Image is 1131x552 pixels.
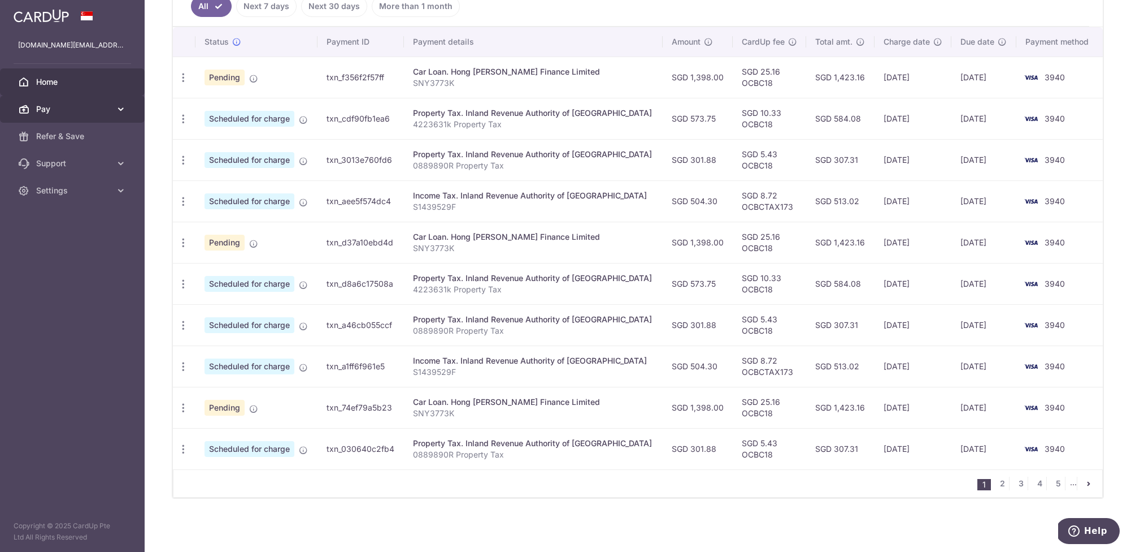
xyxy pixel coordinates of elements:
[413,77,654,89] p: SNY3773K
[663,98,733,139] td: SGD 573.75
[413,408,654,419] p: SNY3773K
[1045,72,1065,82] span: 3940
[36,185,111,196] span: Settings
[205,70,245,85] span: Pending
[18,40,127,51] p: [DOMAIN_NAME][EMAIL_ADDRESS][DOMAIN_NAME]
[205,359,294,374] span: Scheduled for charge
[875,222,952,263] td: [DATE]
[1070,477,1077,490] li: ...
[1058,518,1120,546] iframe: Opens a widget where you can find more information
[806,57,875,98] td: SGD 1,423.16
[663,387,733,428] td: SGD 1,398.00
[413,243,654,254] p: SNY3773K
[806,222,875,263] td: SGD 1,423.16
[1045,403,1065,412] span: 3940
[806,304,875,346] td: SGD 307.31
[317,180,404,222] td: txn_aee5f574dc4
[663,428,733,469] td: SGD 301.88
[1016,27,1103,57] th: Payment method
[951,139,1016,180] td: [DATE]
[413,149,654,160] div: Property Tax. Inland Revenue Authority of [GEOGRAPHIC_DATA]
[1014,477,1028,490] a: 3
[413,273,654,284] div: Property Tax. Inland Revenue Authority of [GEOGRAPHIC_DATA]
[733,304,806,346] td: SGD 5.43 OCBC18
[205,441,294,457] span: Scheduled for charge
[806,139,875,180] td: SGD 307.31
[413,366,654,378] p: S1439529F
[1045,320,1065,330] span: 3940
[413,355,654,366] div: Income Tax. Inland Revenue Authority of [GEOGRAPHIC_DATA]
[205,400,245,416] span: Pending
[977,479,991,490] li: 1
[413,314,654,325] div: Property Tax. Inland Revenue Authority of [GEOGRAPHIC_DATA]
[205,193,294,209] span: Scheduled for charge
[1045,238,1065,247] span: 3940
[875,98,952,139] td: [DATE]
[884,36,930,48] span: Charge date
[205,111,294,127] span: Scheduled for charge
[36,158,111,169] span: Support
[663,57,733,98] td: SGD 1,398.00
[413,396,654,408] div: Car Loan. Hong [PERSON_NAME] Finance Limited
[1020,112,1042,126] img: Bank Card
[413,231,654,243] div: Car Loan. Hong [PERSON_NAME] Finance Limited
[875,346,952,387] td: [DATE]
[663,180,733,222] td: SGD 504.30
[875,263,952,304] td: [DATE]
[1020,277,1042,291] img: Bank Card
[960,36,994,48] span: Due date
[413,160,654,171] p: 0889890R Property Tax
[951,387,1016,428] td: [DATE]
[951,428,1016,469] td: [DATE]
[733,98,806,139] td: SGD 10.33 OCBC18
[875,387,952,428] td: [DATE]
[1051,477,1065,490] a: 5
[413,325,654,337] p: 0889890R Property Tax
[1045,279,1065,288] span: 3940
[806,428,875,469] td: SGD 307.31
[951,304,1016,346] td: [DATE]
[413,438,654,449] div: Property Tax. Inland Revenue Authority of [GEOGRAPHIC_DATA]
[413,107,654,119] div: Property Tax. Inland Revenue Authority of [GEOGRAPHIC_DATA]
[205,317,294,333] span: Scheduled for charge
[733,263,806,304] td: SGD 10.33 OCBC18
[1020,195,1042,208] img: Bank Card
[806,180,875,222] td: SGD 513.02
[36,131,111,142] span: Refer & Save
[806,98,875,139] td: SGD 584.08
[995,477,1009,490] a: 2
[1020,318,1042,332] img: Bank Card
[1045,155,1065,165] span: 3940
[733,387,806,428] td: SGD 25.16 OCBC18
[733,428,806,469] td: SGD 5.43 OCBC18
[317,263,404,304] td: txn_d8a6c17508a
[875,304,952,346] td: [DATE]
[663,304,733,346] td: SGD 301.88
[1020,153,1042,167] img: Bank Card
[1020,401,1042,415] img: Bank Card
[672,36,701,48] span: Amount
[205,152,294,168] span: Scheduled for charge
[733,139,806,180] td: SGD 5.43 OCBC18
[951,263,1016,304] td: [DATE]
[733,57,806,98] td: SGD 25.16 OCBC18
[663,222,733,263] td: SGD 1,398.00
[317,139,404,180] td: txn_3013e760fd6
[205,276,294,292] span: Scheduled for charge
[951,222,1016,263] td: [DATE]
[806,387,875,428] td: SGD 1,423.16
[1020,236,1042,249] img: Bank Card
[663,263,733,304] td: SGD 573.75
[951,346,1016,387] td: [DATE]
[404,27,663,57] th: Payment details
[317,387,404,428] td: txn_74ef79a5b23
[733,222,806,263] td: SGD 25.16 OCBC18
[317,27,404,57] th: Payment ID
[14,9,69,23] img: CardUp
[1045,114,1065,123] span: 3940
[1045,444,1065,454] span: 3940
[413,284,654,295] p: 4223631k Property Tax
[1033,477,1046,490] a: 4
[663,139,733,180] td: SGD 301.88
[977,470,1102,497] nav: pager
